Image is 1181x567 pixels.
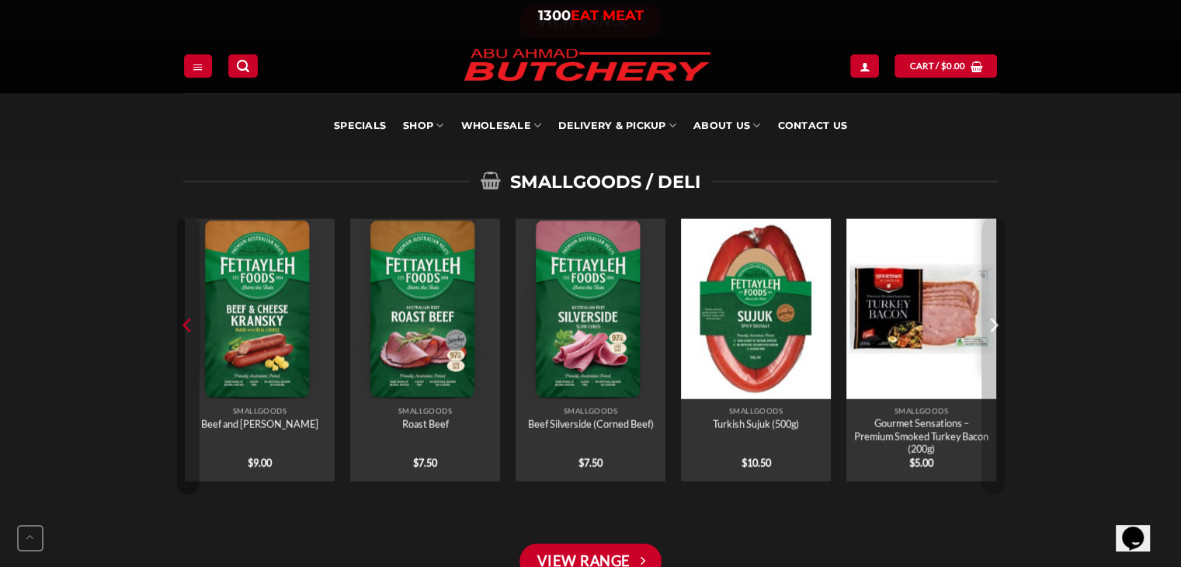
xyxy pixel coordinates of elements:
[1116,505,1165,551] iframe: chat widget
[358,406,492,415] p: Smallgoods
[176,217,200,496] button: Previous
[854,417,988,455] a: Gourmet Sensations – Premium Smoked Turkey Bacon (200g)
[742,456,747,468] span: $
[460,93,541,158] a: Wholesale
[350,219,500,399] a: Roast Beef
[941,61,966,71] bdi: 0.00
[538,7,644,24] a: 1300EAT MEAT
[846,219,996,399] img: Abu Ahmad Butchery Punchbowl
[350,219,500,399] img: Abu Ahmad Butchery Punchbowl
[909,456,915,468] span: $
[850,54,878,77] a: Login
[538,7,571,24] span: 1300
[403,93,443,158] a: SHOP
[713,418,799,430] a: Turkish Sujuk (500g)
[578,456,603,468] bdi: 7.50
[846,219,996,399] a: Gourmet Sensations – Premium Smoked Turkey Bacon (200g)
[451,39,723,93] img: Abu Ahmad Butchery
[516,219,665,399] img: Abu Ahmad Butchery Punchbowl
[894,54,997,77] a: Cart / $0.00
[941,59,947,73] span: $
[689,406,823,415] p: Smallgoods
[909,456,933,468] bdi: 5.00
[481,170,700,193] span: smallgoods / deli
[516,219,665,399] a: Beef Silverside (Corned Beef)
[334,93,386,158] a: Specials
[185,219,335,399] a: Beef and Cheese Kransky
[248,456,253,468] span: $
[402,418,449,430] a: Roast Beef
[17,525,43,551] a: Go to top
[909,59,965,73] span: Cart /
[693,93,760,158] a: About Us
[201,418,318,430] a: Beef and [PERSON_NAME]
[193,406,327,415] p: Smallgoods
[413,456,437,468] bdi: 7.50
[571,7,644,24] span: EAT MEAT
[777,93,847,158] a: Contact Us
[578,456,584,468] span: $
[184,54,212,77] a: Menu
[981,217,1005,496] button: Next
[413,456,419,468] span: $
[854,406,988,415] p: Smallgoods
[558,93,676,158] a: Delivery & Pickup
[523,406,658,415] p: Smallgoods
[681,219,831,399] a: Turkish Sujuk (500g)
[681,219,831,399] img: Abu Ahmad Butchery Punchbowl
[228,54,258,77] a: Search
[742,456,771,468] bdi: 10.50
[528,418,654,430] a: Beef Silverside (Corned Beef)
[185,219,335,399] img: Abu Ahmad Butchery Punchbowl
[248,456,272,468] bdi: 9.00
